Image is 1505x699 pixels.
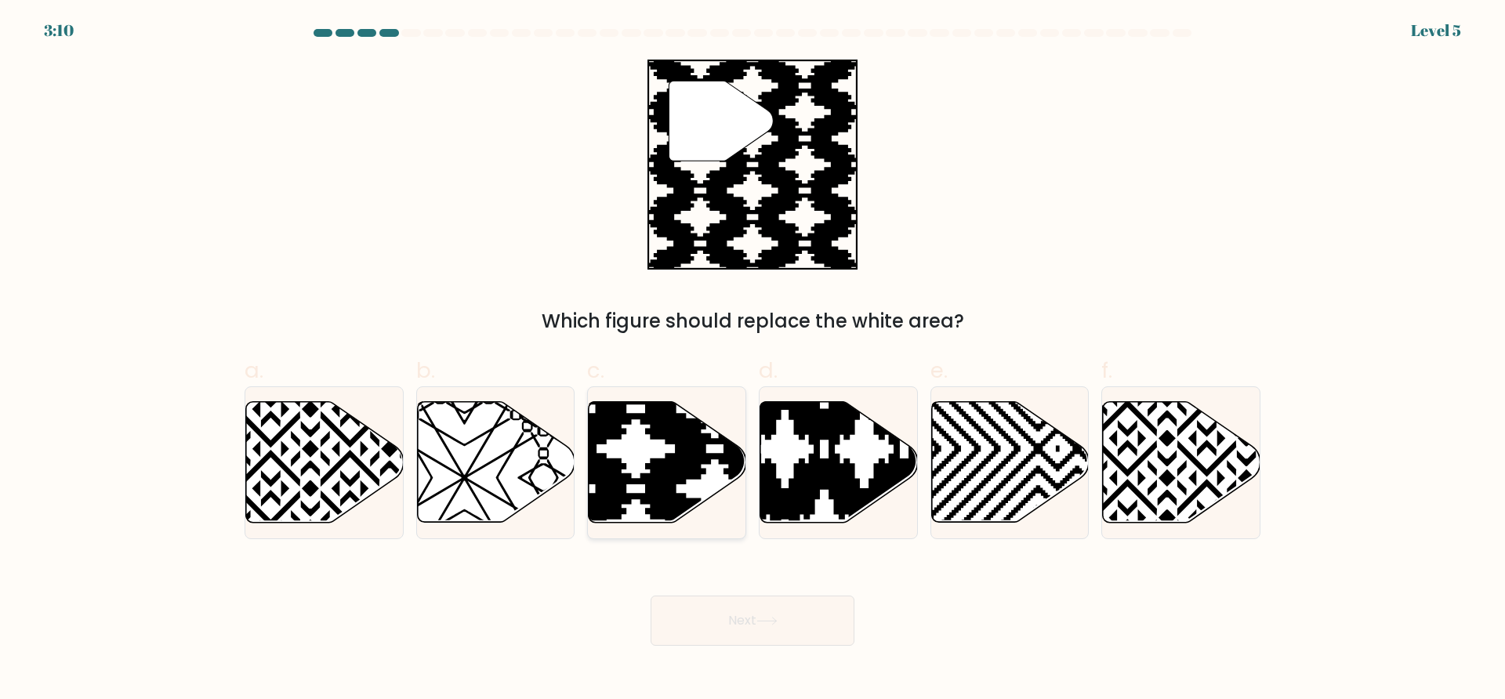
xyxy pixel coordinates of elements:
[416,355,435,386] span: b.
[930,355,948,386] span: e.
[587,355,604,386] span: c.
[254,307,1251,335] div: Which figure should replace the white area?
[245,355,263,386] span: a.
[44,19,74,42] div: 3:10
[759,355,778,386] span: d.
[651,596,854,646] button: Next
[669,81,773,161] g: "
[1101,355,1112,386] span: f.
[1411,19,1461,42] div: Level 5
